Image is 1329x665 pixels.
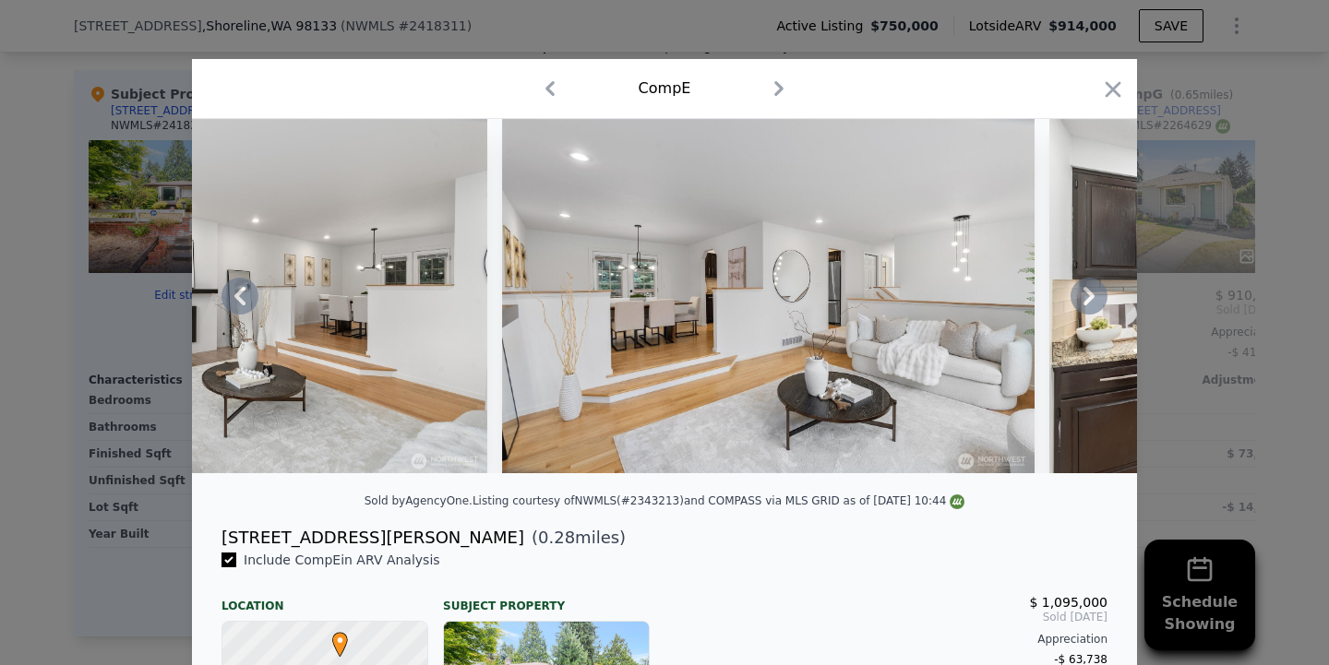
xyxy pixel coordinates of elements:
[524,525,626,551] span: ( miles)
[639,77,691,100] div: Comp E
[679,610,1107,624] span: Sold [DATE]
[221,525,524,551] div: [STREET_ADDRESS][PERSON_NAME]
[236,552,448,567] span: Include Comp E in ARV Analysis
[328,632,339,643] div: •
[443,584,650,613] div: Subject Property
[221,584,428,613] div: Location
[328,626,353,654] span: •
[1029,595,1107,610] span: $ 1,095,000
[502,119,1034,473] img: Property Img
[473,494,964,507] div: Listing courtesy of NWMLS (#2343213) and COMPASS via MLS GRID as of [DATE] 10:44
[679,632,1107,647] div: Appreciation
[365,494,473,507] div: Sold by AgencyOne .
[538,528,575,547] span: 0.28
[950,494,964,509] img: NWMLS Logo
